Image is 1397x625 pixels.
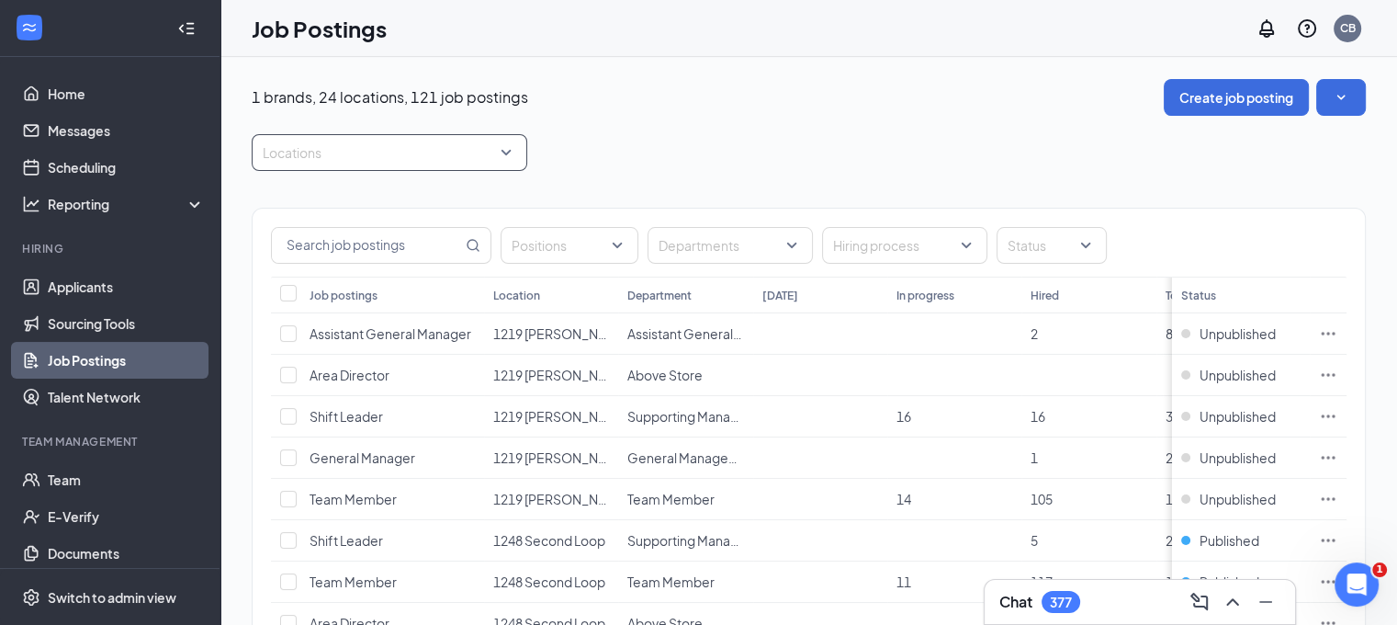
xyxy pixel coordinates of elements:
[1172,277,1310,313] th: Status
[272,228,462,263] input: Search job postings
[493,532,605,549] span: 1248 Second Loop
[1218,587,1247,617] button: ChevronUp
[1200,366,1276,384] span: Unpublished
[1031,532,1038,549] span: 5
[1166,491,1195,507] span: 1299
[1200,531,1259,550] span: Published
[48,268,205,305] a: Applicants
[493,408,629,425] span: 1219 [PERSON_NAME]
[310,449,415,466] span: General Manager
[48,535,205,572] a: Documents
[896,491,911,507] span: 14
[177,19,196,38] svg: Collapse
[1166,408,1188,425] span: 373
[999,592,1032,612] h3: Chat
[310,574,397,590] span: Team Member
[627,574,715,590] span: Team Member
[48,379,205,415] a: Talent Network
[1031,449,1038,466] span: 1
[618,520,752,562] td: Supporting Management
[1200,449,1276,467] span: Unpublished
[1031,408,1045,425] span: 16
[618,355,752,396] td: Above Store
[484,313,618,355] td: 1219 Griffin
[484,437,618,479] td: 1219 Griffin
[310,532,383,549] span: Shift Leader
[627,449,760,466] span: General Management
[252,87,528,108] p: 1 brands, 24 locations, 121 job postings
[252,13,387,44] h1: Job Postings
[1031,491,1053,507] span: 105
[1296,17,1318,40] svg: QuestionInfo
[1200,490,1276,508] span: Unpublished
[627,408,779,425] span: Supporting Management
[310,325,471,342] span: Assistant General Manager
[1166,574,1195,590] span: 1444
[22,195,40,213] svg: Analysis
[627,491,715,507] span: Team Member
[22,434,201,449] div: Team Management
[1200,324,1276,343] span: Unpublished
[1319,366,1337,384] svg: Ellipses
[1319,407,1337,426] svg: Ellipses
[1372,562,1387,577] span: 1
[627,532,779,549] span: Supporting Management
[627,325,817,342] span: Assistant General Management
[753,277,887,313] th: [DATE]
[887,277,1021,313] th: In progress
[1319,324,1337,343] svg: Ellipses
[618,562,752,603] td: Team Member
[1050,595,1072,610] div: 377
[493,325,629,342] span: 1219 [PERSON_NAME]
[618,437,752,479] td: General Management
[1340,20,1356,36] div: CB
[484,479,618,520] td: 1219 Griffin
[493,367,629,383] span: 1219 [PERSON_NAME]
[896,574,911,590] span: 11
[1166,449,1180,466] span: 28
[618,313,752,355] td: Assistant General Management
[310,288,377,303] div: Job postings
[618,396,752,437] td: Supporting Management
[1256,17,1278,40] svg: Notifications
[48,75,205,112] a: Home
[1164,79,1309,116] button: Create job posting
[1335,562,1379,607] iframe: Intercom live chat
[484,355,618,396] td: 1219 Griffin
[1200,573,1259,591] span: Published
[1166,532,1188,549] span: 212
[1319,573,1337,591] svg: Ellipses
[1031,574,1053,590] span: 117
[627,367,703,383] span: Above Store
[1156,277,1290,313] th: Total
[48,498,205,535] a: E-Verify
[310,408,383,425] span: Shift Leader
[48,588,176,607] div: Switch to admin view
[1189,591,1211,613] svg: ComposeMessage
[1319,449,1337,467] svg: Ellipses
[1185,587,1214,617] button: ComposeMessage
[1251,587,1280,617] button: Minimize
[484,520,618,562] td: 1248 Second Loop
[20,18,39,37] svg: WorkstreamLogo
[466,238,480,253] svg: MagnifyingGlass
[618,479,752,520] td: Team Member
[484,562,618,603] td: 1248 Second Loop
[22,241,201,256] div: Hiring
[493,491,629,507] span: 1219 [PERSON_NAME]
[1200,407,1276,426] span: Unpublished
[1031,325,1038,342] span: 2
[48,305,205,342] a: Sourcing Tools
[48,149,205,186] a: Scheduling
[1166,325,1180,342] span: 84
[493,449,629,466] span: 1219 [PERSON_NAME]
[1319,531,1337,550] svg: Ellipses
[493,574,605,590] span: 1248 Second Loop
[22,588,40,607] svg: Settings
[48,195,206,213] div: Reporting
[48,461,205,498] a: Team
[627,288,692,303] div: Department
[1255,591,1277,613] svg: Minimize
[310,491,397,507] span: Team Member
[1021,277,1155,313] th: Hired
